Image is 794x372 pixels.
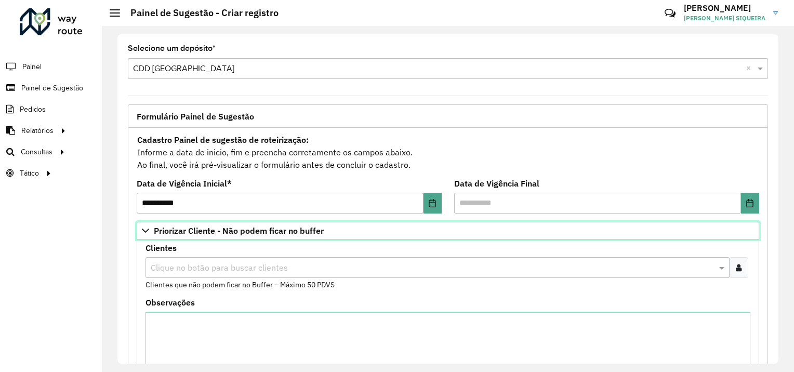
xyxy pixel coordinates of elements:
span: Pedidos [20,104,46,115]
span: Tático [20,168,39,179]
span: Relatórios [21,125,54,136]
small: Clientes que não podem ficar no Buffer – Máximo 50 PDVS [145,280,335,289]
span: Painel [22,61,42,72]
div: Informe a data de inicio, fim e preencha corretamente os campos abaixo. Ao final, você irá pré-vi... [137,133,759,171]
span: Painel de Sugestão [21,83,83,94]
button: Choose Date [741,193,759,214]
strong: Cadastro Painel de sugestão de roteirização: [137,135,309,145]
span: Consultas [21,147,52,157]
label: Data de Vigência Final [454,177,539,190]
label: Observações [145,296,195,309]
span: Clear all [746,62,755,75]
button: Choose Date [424,193,442,214]
span: [PERSON_NAME] SIQUEIRA [684,14,765,23]
span: Formulário Painel de Sugestão [137,112,254,121]
label: Data de Vigência Inicial [137,177,232,190]
label: Clientes [145,242,177,254]
a: Contato Rápido [659,2,681,24]
span: Priorizar Cliente - Não podem ficar no buffer [154,227,324,235]
label: Selecione um depósito [128,42,216,55]
h2: Painel de Sugestão - Criar registro [120,7,279,19]
a: Priorizar Cliente - Não podem ficar no buffer [137,222,759,240]
h3: [PERSON_NAME] [684,3,765,13]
